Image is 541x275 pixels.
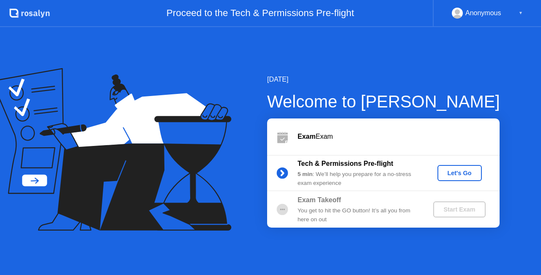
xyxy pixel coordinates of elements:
div: Let's Go [441,170,478,176]
b: Tech & Permissions Pre-flight [298,160,393,167]
div: Exam [298,132,500,142]
div: : We’ll help you prepare for a no-stress exam experience [298,170,419,187]
div: Welcome to [PERSON_NAME] [267,89,500,114]
div: Anonymous [465,8,501,19]
div: ▼ [519,8,523,19]
b: 5 min [298,171,313,177]
div: You get to hit the GO button! It’s all you from here on out [298,206,419,224]
button: Let's Go [437,165,482,181]
div: [DATE] [267,74,500,85]
button: Start Exam [433,201,485,217]
div: Start Exam [437,206,482,213]
b: Exam Takeoff [298,196,341,203]
b: Exam [298,133,316,140]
